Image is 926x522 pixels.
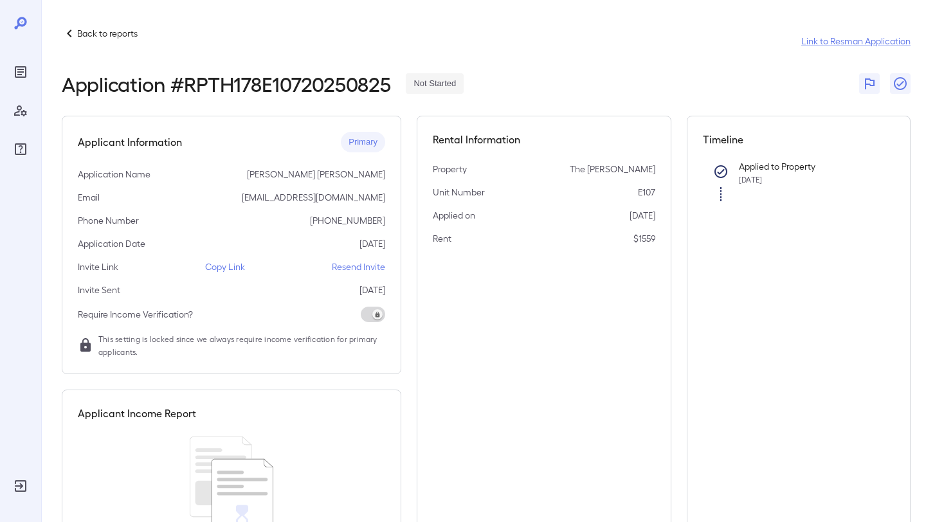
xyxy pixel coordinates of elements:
[703,132,894,147] h5: Timeline
[433,163,467,175] p: Property
[10,476,31,496] div: Log Out
[638,186,655,199] p: E107
[98,332,385,358] span: This setting is locked since we always require income verification for primary applicants.
[633,232,655,245] p: $1559
[801,35,911,48] a: Link to Resman Application
[78,260,118,273] p: Invite Link
[62,72,390,95] h2: Application # RPTH178E10720250825
[10,139,31,159] div: FAQ
[630,209,655,222] p: [DATE]
[242,191,385,204] p: [EMAIL_ADDRESS][DOMAIN_NAME]
[78,283,120,296] p: Invite Sent
[433,209,475,222] p: Applied on
[359,283,385,296] p: [DATE]
[739,160,874,173] p: Applied to Property
[78,308,193,321] p: Require Income Verification?
[78,191,100,204] p: Email
[10,62,31,82] div: Reports
[570,163,655,175] p: The [PERSON_NAME]
[205,260,245,273] p: Copy Link
[310,214,385,227] p: [PHONE_NUMBER]
[739,175,762,184] span: [DATE]
[341,136,385,148] span: Primary
[433,186,485,199] p: Unit Number
[332,260,385,273] p: Resend Invite
[78,237,145,250] p: Application Date
[433,132,655,147] h5: Rental Information
[359,237,385,250] p: [DATE]
[78,134,182,150] h5: Applicant Information
[78,168,150,181] p: Application Name
[78,406,196,421] h5: Applicant Income Report
[859,73,880,94] button: Flag Report
[77,27,138,40] p: Back to reports
[433,232,451,245] p: Rent
[406,78,464,90] span: Not Started
[10,100,31,121] div: Manage Users
[247,168,385,181] p: [PERSON_NAME] [PERSON_NAME]
[78,214,139,227] p: Phone Number
[890,73,911,94] button: Close Report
